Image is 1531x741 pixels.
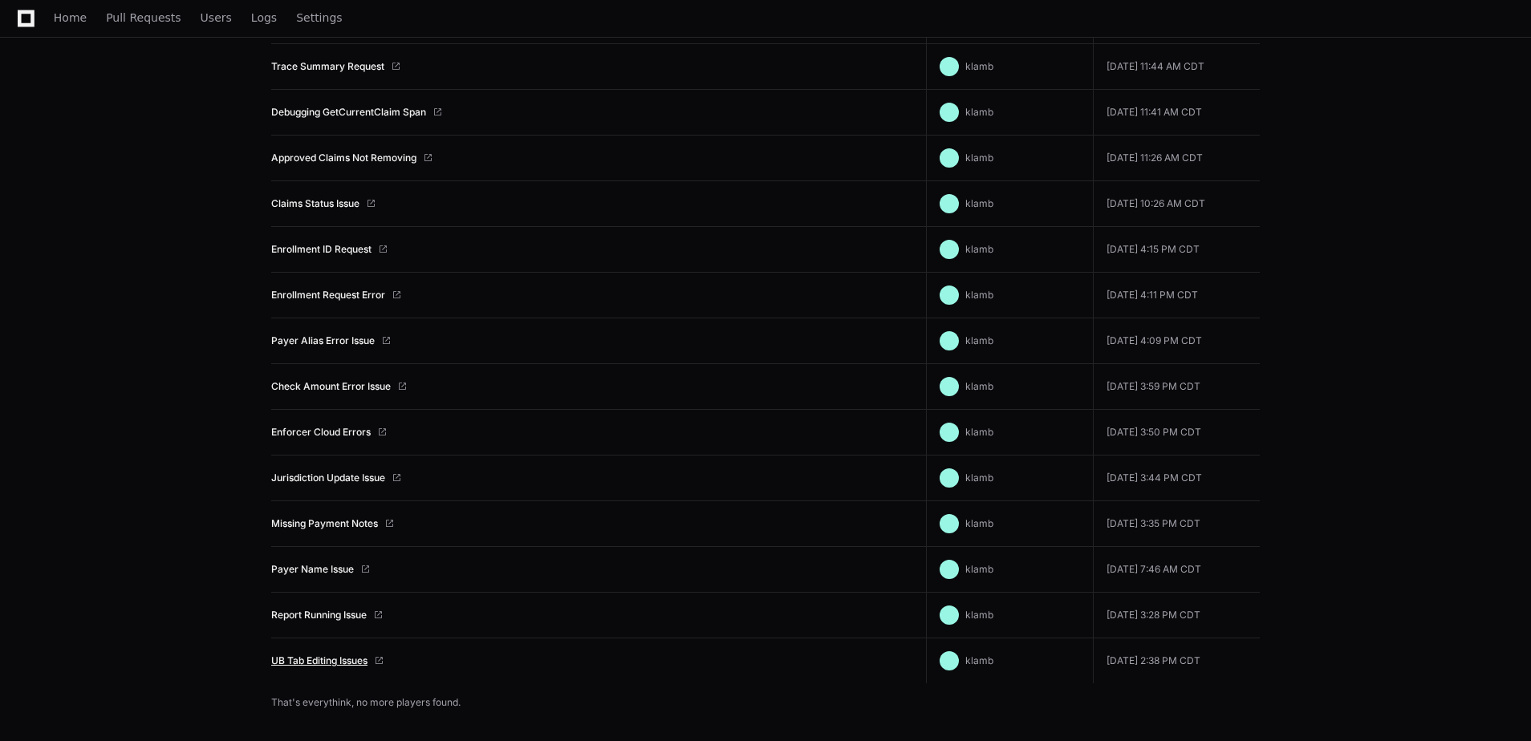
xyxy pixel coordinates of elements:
span: klamb [965,517,993,529]
span: klamb [965,609,993,621]
span: klamb [965,563,993,575]
td: [DATE] 7:46 AM CDT [1093,547,1260,593]
span: klamb [965,289,993,301]
td: [DATE] 2:38 PM CDT [1093,638,1260,684]
span: klamb [965,380,993,392]
span: Settings [296,13,342,22]
span: klamb [965,472,993,484]
td: [DATE] 4:09 PM CDT [1093,318,1260,364]
span: klamb [965,426,993,438]
a: Payer Name Issue [271,563,354,576]
td: [DATE] 4:11 PM CDT [1093,273,1260,318]
span: klamb [965,197,993,209]
span: Logs [251,13,277,22]
span: klamb [965,243,993,255]
td: [DATE] 11:41 AM CDT [1093,90,1260,136]
a: Enrollment ID Request [271,243,372,256]
td: [DATE] 4:15 PM CDT [1093,227,1260,273]
a: Payer Alias Error Issue [271,334,375,347]
span: klamb [965,334,993,346]
span: Home [54,13,87,22]
td: [DATE] 3:35 PM CDT [1093,501,1260,547]
span: klamb [965,106,993,118]
td: [DATE] 10:26 AM CDT [1093,181,1260,227]
a: Approved Claims Not Removing [271,152,416,164]
a: UB Tab Editing Issues [271,654,368,667]
span: klamb [965,60,993,72]
td: [DATE] 3:44 PM CDT [1093,456,1260,501]
a: Missing Payment Notes [271,517,378,530]
a: Trace Summary Request [271,60,384,73]
td: [DATE] 3:59 PM CDT [1093,364,1260,410]
td: [DATE] 11:26 AM CDT [1093,136,1260,181]
span: Pull Requests [106,13,181,22]
a: Check Amount Error Issue [271,380,391,393]
h2: That's everythink, no more players found. [271,696,1260,709]
span: Users [201,13,232,22]
a: Jurisdiction Update Issue [271,472,385,484]
a: Claims Status Issue [271,197,359,210]
td: [DATE] 11:44 AM CDT [1093,44,1260,90]
a: Enrollment Request Error [271,289,385,302]
a: Report Running Issue [271,609,367,622]
span: klamb [965,654,993,666]
a: Enforcer Cloud Errors [271,426,371,439]
a: Debugging GetCurrentClaim Span [271,106,426,119]
td: [DATE] 3:28 PM CDT [1093,593,1260,638]
td: [DATE] 3:50 PM CDT [1093,410,1260,456]
span: klamb [965,152,993,164]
